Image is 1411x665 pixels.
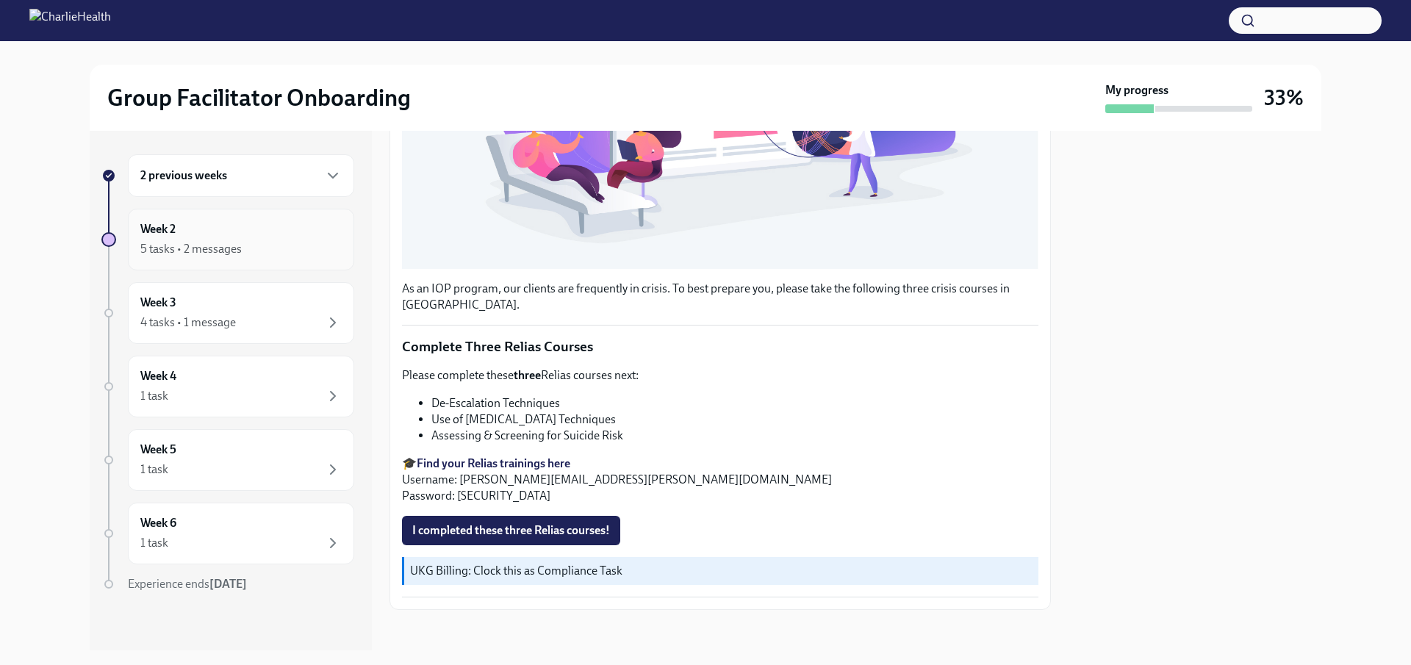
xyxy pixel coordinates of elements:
a: Week 51 task [101,429,354,491]
div: 1 task [140,535,168,551]
strong: My progress [1105,82,1168,98]
li: Assessing & Screening for Suicide Risk [431,428,1038,444]
h3: 33% [1264,85,1304,111]
img: CharlieHealth [29,9,111,32]
h6: Week 4 [140,368,176,384]
a: Find your Relias trainings here [417,456,570,470]
h6: Week 6 [140,515,176,531]
div: 1 task [140,461,168,478]
li: Use of [MEDICAL_DATA] Techniques [431,411,1038,428]
div: 4 tasks • 1 message [140,314,236,331]
strong: [DATE] [209,577,247,591]
p: UKG Billing: Clock this as Compliance Task [410,563,1033,579]
span: Experience ends [128,577,247,591]
li: De-Escalation Techniques [431,395,1038,411]
p: Complete Three Relias Courses [402,337,1038,356]
div: 5 tasks • 2 messages [140,241,242,257]
strong: three [514,368,541,382]
h6: Week 3 [140,295,176,311]
button: I completed these three Relias courses! [402,516,620,545]
p: 🎓 Username: [PERSON_NAME][EMAIL_ADDRESS][PERSON_NAME][DOMAIN_NAME] Password: [SECURITY_DATA] [402,456,1038,504]
h6: Week 2 [140,221,176,237]
h6: 2 previous weeks [140,168,227,184]
p: As an IOP program, our clients are frequently in crisis. To best prepare you, please take the fol... [402,281,1038,313]
span: I completed these three Relias courses! [412,523,610,538]
div: 2 previous weeks [128,154,354,197]
div: 1 task [140,388,168,404]
a: Week 25 tasks • 2 messages [101,209,354,270]
h6: Week 5 [140,442,176,458]
a: Week 61 task [101,503,354,564]
h2: Group Facilitator Onboarding [107,83,411,112]
p: Please complete these Relias courses next: [402,367,1038,384]
a: Week 34 tasks • 1 message [101,282,354,344]
a: Week 41 task [101,356,354,417]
